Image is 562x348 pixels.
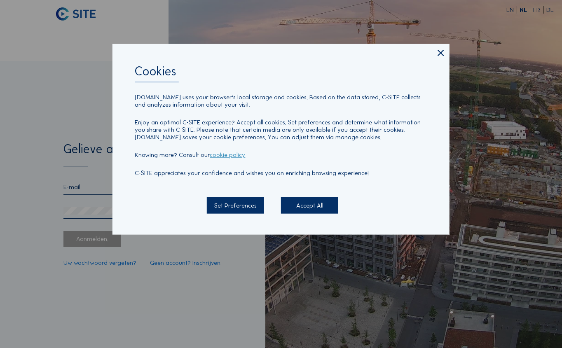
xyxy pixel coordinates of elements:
[135,169,427,176] p: C-SITE appreciates your confidence and wishes you an enriching browsing experience!
[281,197,338,214] div: Accept All
[135,119,427,141] p: Enjoy an optimal C-SITE experience? Accept all cookies. Set preferences and determine what inform...
[135,65,427,82] div: Cookies
[210,151,245,159] a: cookie policy
[135,151,427,159] p: Knowing more? Consult our
[207,197,264,214] div: Set Preferences
[135,93,427,108] p: [DOMAIN_NAME] uses your browser's local storage and cookies. Based on the data stored, C-SITE col...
